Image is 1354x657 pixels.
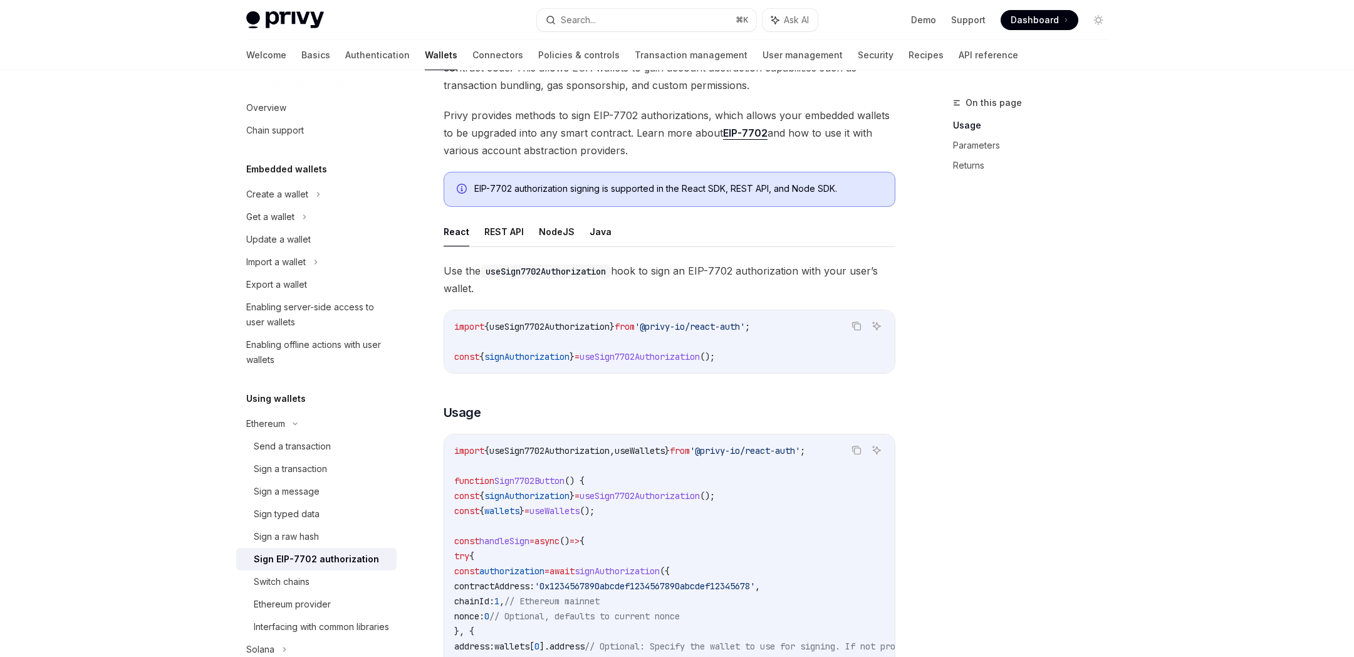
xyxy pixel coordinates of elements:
[538,40,620,70] a: Policies & controls
[246,100,286,115] div: Overview
[763,9,818,31] button: Ask AI
[246,255,306,270] div: Import a wallet
[909,40,944,70] a: Recipes
[494,475,565,486] span: Sign7702Button
[575,565,660,577] span: signAuthorization
[489,445,610,456] span: useSign7702Authorization
[484,611,489,622] span: 0
[236,273,397,296] a: Export a wallet
[246,232,311,247] div: Update a wallet
[254,597,331,612] div: Ethereum provider
[755,581,760,592] span: ,
[848,442,865,458] button: Copy the contents from the code block
[236,228,397,251] a: Update a wallet
[537,9,756,31] button: Search...⌘K
[246,391,306,406] h5: Using wallets
[590,217,612,246] button: Java
[570,351,575,362] span: }
[660,565,670,577] span: ({
[236,435,397,458] a: Send a transaction
[454,505,479,517] span: const
[494,596,499,607] span: 1
[615,321,635,332] span: from
[953,115,1118,135] a: Usage
[700,351,715,362] span: ();
[236,616,397,638] a: Interfacing with common libraries
[489,611,680,622] span: // Optional, defaults to current nonce
[246,162,327,177] h5: Embedded wallets
[544,565,549,577] span: =
[246,123,304,138] div: Chain support
[246,187,308,202] div: Create a wallet
[254,507,320,522] div: Sign typed data
[246,40,286,70] a: Welcome
[454,475,494,486] span: function
[236,503,397,525] a: Sign typed data
[254,529,319,544] div: Sign a raw hash
[489,321,610,332] span: useSign7702Authorization
[784,14,809,26] span: Ask AI
[529,535,534,547] span: =
[580,535,585,547] span: {
[454,550,469,562] span: try
[254,619,389,634] div: Interfacing with common libraries
[504,596,600,607] span: // Ethereum mainnet
[953,155,1118,176] a: Returns
[469,550,474,562] span: {
[1088,10,1108,30] button: Toggle dark mode
[524,505,529,517] span: =
[236,296,397,334] a: Enabling server-side access to user wallets
[800,445,805,456] span: ;
[610,445,615,456] span: ,
[549,565,575,577] span: await
[454,565,479,577] span: const
[848,318,865,334] button: Copy the contents from the code block
[454,535,479,547] span: const
[236,570,397,593] a: Switch chains
[585,641,1081,652] span: // Optional: Specify the wallet to use for signing. If not provided, the first wallet will be used.
[529,641,534,652] span: [
[549,641,585,652] span: address
[484,217,524,246] button: REST API
[736,15,749,25] span: ⌘ K
[254,439,331,454] div: Send a transaction
[236,119,397,142] a: Chain support
[246,209,294,224] div: Get a wallet
[1001,10,1078,30] a: Dashboard
[966,95,1022,110] span: On this page
[236,548,397,570] a: Sign EIP-7702 authorization
[254,574,310,589] div: Switch chains
[580,351,700,362] span: useSign7702Authorization
[479,535,529,547] span: handleSign
[570,535,580,547] span: =>
[479,490,484,502] span: {
[479,351,484,362] span: {
[479,565,544,577] span: authorization
[615,445,665,456] span: useWallets
[570,490,575,502] span: }
[454,321,484,332] span: import
[246,642,274,657] div: Solana
[561,13,596,28] div: Search...
[610,321,615,332] span: }
[700,490,715,502] span: ();
[254,461,327,476] div: Sign a transaction
[444,107,895,159] span: Privy provides methods to sign EIP-7702 authorizations, which allows your embedded wallets to be ...
[254,484,320,499] div: Sign a message
[479,505,484,517] span: {
[499,596,504,607] span: ,
[665,445,670,456] span: }
[560,535,570,547] span: ()
[484,490,570,502] span: signAuthorization
[539,641,549,652] span: ].
[454,596,494,607] span: chainId:
[454,445,484,456] span: import
[529,505,580,517] span: useWallets
[454,626,474,637] span: }, {
[580,505,595,517] span: ();
[472,40,523,70] a: Connectors
[474,182,882,196] div: EIP-7702 authorization signing is supported in the React SDK, REST API, and Node SDK.
[575,351,580,362] span: =
[444,262,895,297] span: Use the hook to sign an EIP-7702 authorization with your user’s wallet.
[519,505,524,517] span: }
